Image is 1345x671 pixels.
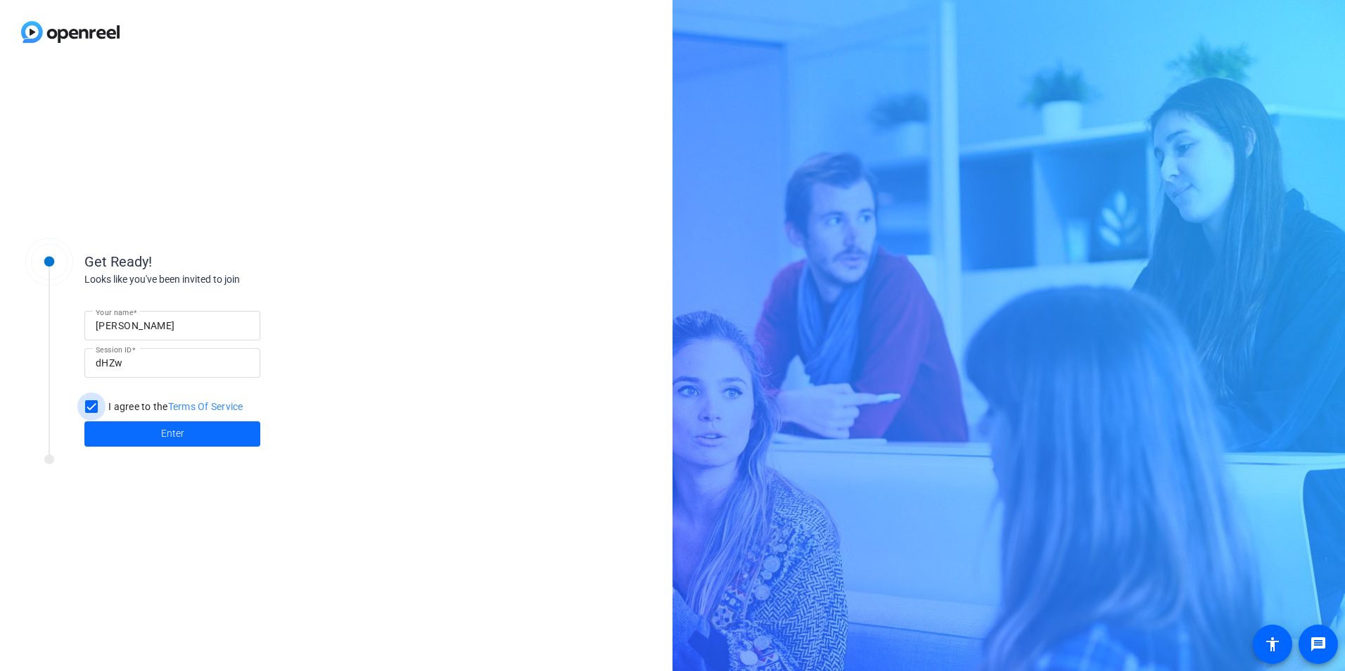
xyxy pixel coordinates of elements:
[1310,636,1327,653] mat-icon: message
[1264,636,1281,653] mat-icon: accessibility
[96,308,133,317] mat-label: Your name
[84,251,366,272] div: Get Ready!
[161,426,184,441] span: Enter
[84,421,260,447] button: Enter
[96,345,132,354] mat-label: Session ID
[84,272,366,287] div: Looks like you've been invited to join
[106,400,243,414] label: I agree to the
[168,401,243,412] a: Terms Of Service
